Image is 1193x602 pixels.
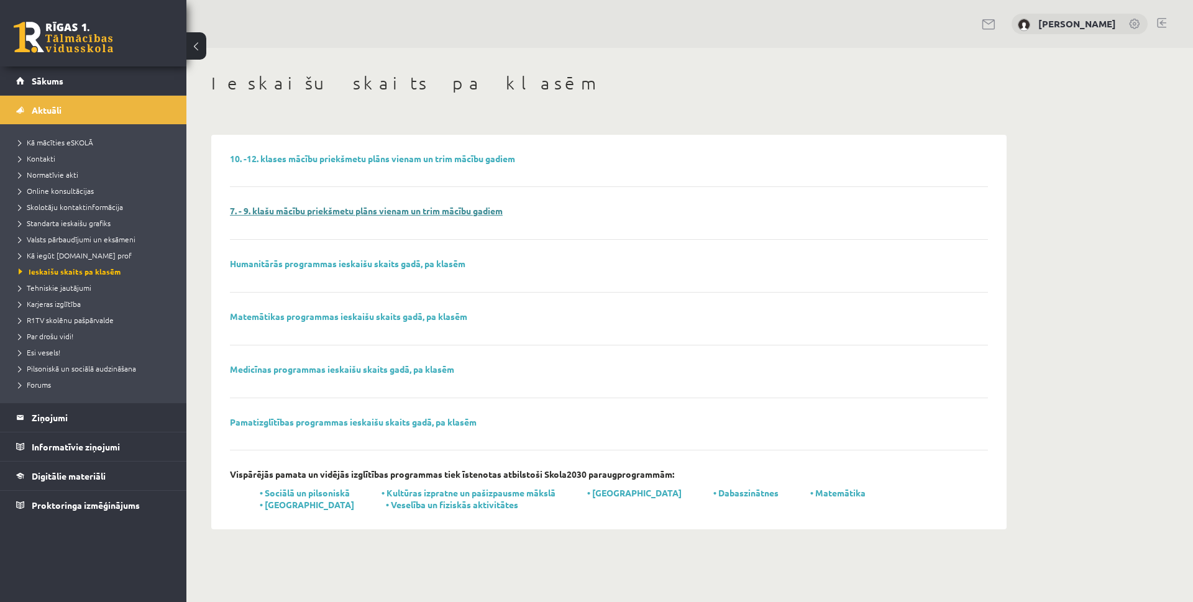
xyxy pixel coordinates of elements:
a: Matemātikas programmas ieskaišu skaits gadā, pa klasēm [230,311,467,322]
span: Pilsoniskā un sociālā audzināšana [19,363,136,373]
legend: Ziņojumi [32,403,171,432]
span: Ieskaišu skaits pa klasēm [19,267,121,276]
a: • [GEOGRAPHIC_DATA] [260,499,354,510]
a: • [GEOGRAPHIC_DATA] [587,487,682,498]
a: Tehniskie jautājumi [19,282,174,293]
a: Pilsoniskā un sociālā audzināšana [19,363,174,374]
a: • Matemātika [810,487,866,498]
a: 7. - 9. klašu mācību priekšmetu plāns vienam un trim mācību gadiem [230,205,503,216]
a: Karjeras izglītība [19,298,174,309]
span: Digitālie materiāli [32,470,106,481]
a: 10. -12. klases mācību priekšmetu plāns vienam un trim mācību gadiem [230,153,515,164]
a: • Sociālā un pilsoniskā [260,487,350,498]
span: Skolotāju kontaktinformācija [19,202,123,212]
a: R1TV skolēnu pašpārvalde [19,314,174,326]
a: Sākums [16,66,171,95]
img: Viktors Iļjins [1018,19,1030,31]
span: Kā mācīties eSKOLĀ [19,137,93,147]
a: Normatīvie akti [19,169,174,180]
a: Pamatizglītības programmas ieskaišu skaits gadā, pa klasēm [230,416,477,427]
span: Standarta ieskaišu grafiks [19,218,111,228]
a: Esi vesels! [19,347,174,358]
a: Rīgas 1. Tālmācības vidusskola [14,22,113,53]
a: • Kultūras izpratne un pašizpausme mākslā [382,487,555,498]
a: Valsts pārbaudījumi un eksāmeni [19,234,174,245]
p: Vispārējās pamata un vidējās izglītības programmas tiek īstenotas atbilstoši Skola2030 paraugprog... [230,469,674,480]
span: Karjeras izglītība [19,299,81,309]
a: Humanitārās programmas ieskaišu skaits gadā, pa klasēm [230,258,465,269]
legend: Informatīvie ziņojumi [32,432,171,461]
span: Sākums [32,75,63,86]
span: Online konsultācijas [19,186,94,196]
span: Par drošu vidi! [19,331,73,341]
a: Kā mācīties eSKOLĀ [19,137,174,148]
span: Kontakti [19,153,55,163]
a: [PERSON_NAME] [1038,17,1116,30]
span: Valsts pārbaudījumi un eksāmeni [19,234,135,244]
a: Kā iegūt [DOMAIN_NAME] prof [19,250,174,261]
span: Proktoringa izmēģinājums [32,499,140,511]
a: Standarta ieskaišu grafiks [19,217,174,229]
span: Esi vesels! [19,347,60,357]
span: Forums [19,380,51,390]
a: Aktuāli [16,96,171,124]
a: Ziņojumi [16,403,171,432]
h1: Ieskaišu skaits pa klasēm [211,73,1007,94]
span: Kā iegūt [DOMAIN_NAME] prof [19,250,132,260]
a: Par drošu vidi! [19,331,174,342]
a: Informatīvie ziņojumi [16,432,171,461]
a: Ieskaišu skaits pa klasēm [19,266,174,277]
a: • Dabaszinātnes [713,487,779,498]
a: Skolotāju kontaktinformācija [19,201,174,212]
span: Normatīvie akti [19,170,78,180]
a: Online konsultācijas [19,185,174,196]
a: • Veselība un fiziskās aktivitātes [386,499,518,510]
a: Medicīnas programmas ieskaišu skaits gadā, pa klasēm [230,363,454,375]
span: Tehniskie jautājumi [19,283,91,293]
a: Digitālie materiāli [16,462,171,490]
a: Proktoringa izmēģinājums [16,491,171,519]
a: Forums [19,379,174,390]
a: Kontakti [19,153,174,164]
span: Aktuāli [32,104,62,116]
span: R1TV skolēnu pašpārvalde [19,315,114,325]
